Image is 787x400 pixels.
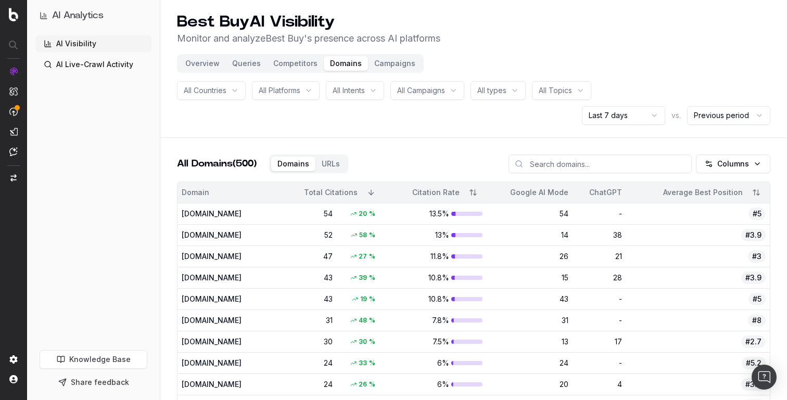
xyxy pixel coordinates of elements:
[389,230,483,240] div: 13%
[345,337,380,347] div: 30
[491,209,569,219] div: 54
[9,147,18,156] img: Assist
[577,187,621,198] div: ChatGPT
[742,357,766,369] span: #5.2
[9,375,18,383] img: My account
[362,183,380,202] button: Sort
[182,379,262,390] div: [DOMAIN_NAME]
[464,183,483,202] button: Sort
[577,251,621,262] div: 21
[9,127,18,136] img: Studio
[369,295,375,303] span: %
[389,315,483,326] div: 7.8%
[35,56,151,73] a: AI Live-Crawl Activity
[324,56,368,71] button: Domains
[577,230,621,240] div: 38
[9,355,18,364] img: Setting
[389,273,483,283] div: 10.8%
[259,85,300,96] span: All Platforms
[182,294,262,304] div: [DOMAIN_NAME]
[539,85,572,96] span: All Topics
[369,231,375,239] span: %
[267,56,324,71] button: Competitors
[226,56,267,71] button: Queries
[741,272,766,284] span: #3.9
[10,174,17,182] img: Switch project
[345,209,380,219] div: 20
[389,251,483,262] div: 11.8%
[509,154,692,173] input: Search domains...
[577,315,621,326] div: -
[577,358,621,368] div: -
[297,358,333,368] div: 24
[182,273,262,283] div: [DOMAIN_NAME]
[40,8,147,23] button: AI Analytics
[389,358,483,368] div: 6%
[182,230,262,240] div: [DOMAIN_NAME]
[577,379,621,390] div: 4
[347,294,380,304] div: 19
[491,358,569,368] div: 24
[491,273,569,283] div: 15
[315,157,346,171] button: URLs
[491,187,569,198] div: Google AI Mode
[297,230,333,240] div: 52
[297,315,333,326] div: 31
[741,378,766,391] span: #3.3
[368,56,422,71] button: Campaigns
[177,31,440,46] p: Monitor and analyze Best Buy 's presence across AI platforms
[177,12,440,31] h1: Best Buy AI Visibility
[182,337,262,347] div: [DOMAIN_NAME]
[9,8,18,21] img: Botify logo
[369,316,375,325] span: %
[491,315,569,326] div: 31
[369,252,375,261] span: %
[389,209,483,219] div: 13.5%
[297,251,333,262] div: 47
[297,379,333,390] div: 24
[369,274,375,282] span: %
[52,8,104,23] h1: AI Analytics
[389,187,460,198] div: Citation Rate
[9,87,18,96] img: Intelligence
[182,251,262,262] div: [DOMAIN_NAME]
[345,358,380,368] div: 33
[182,358,262,368] div: [DOMAIN_NAME]
[577,209,621,219] div: -
[271,157,315,171] button: Domains
[741,336,766,348] span: #2.7
[182,315,262,326] div: [DOMAIN_NAME]
[333,85,365,96] span: All Intents
[297,273,333,283] div: 43
[369,338,375,346] span: %
[179,56,226,71] button: Overview
[40,373,147,392] button: Share feedback
[389,379,483,390] div: 6%
[491,337,569,347] div: 13
[696,154,770,173] button: Columns
[270,187,358,198] div: Total Citations
[491,379,569,390] div: 20
[369,380,375,389] span: %
[748,208,766,220] span: #5
[491,251,569,262] div: 26
[630,187,743,198] div: Average Best Position
[345,379,380,390] div: 26
[297,209,333,219] div: 54
[389,337,483,347] div: 7.5%
[297,294,333,304] div: 43
[345,315,380,326] div: 48
[389,294,483,304] div: 10.8%
[345,251,380,262] div: 27
[369,359,375,367] span: %
[752,365,777,390] div: Open Intercom Messenger
[748,250,766,263] span: #3
[671,110,681,121] span: vs.
[177,157,257,171] h2: All Domains (500)
[369,210,375,218] span: %
[35,35,151,52] a: AI Visibility
[182,209,262,219] div: [DOMAIN_NAME]
[747,183,766,202] button: Sort
[577,294,621,304] div: -
[577,273,621,283] div: 28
